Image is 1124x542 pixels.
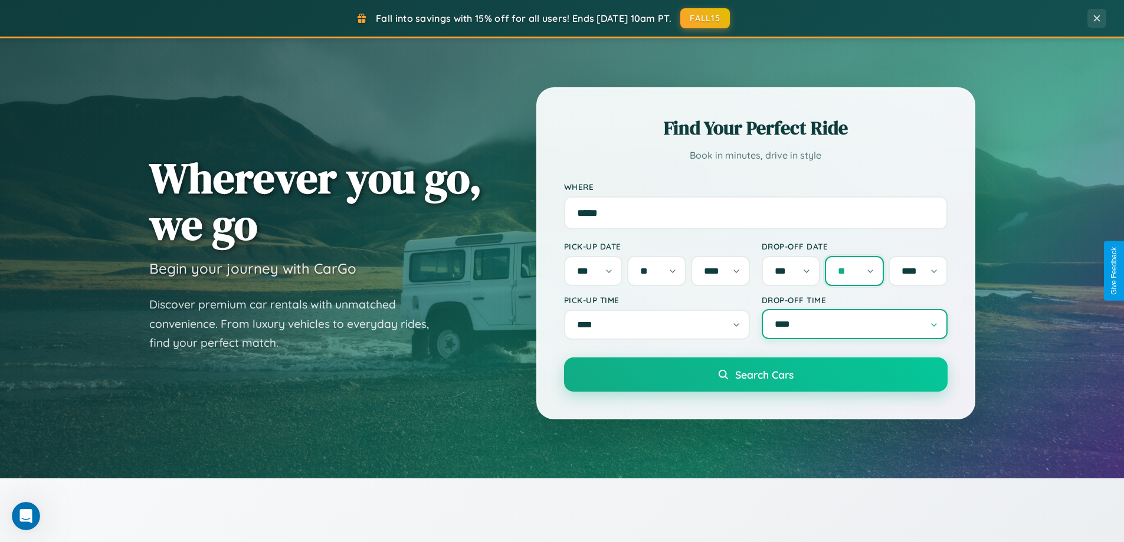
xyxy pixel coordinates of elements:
[564,147,948,164] p: Book in minutes, drive in style
[149,295,444,353] p: Discover premium car rentals with unmatched convenience. From luxury vehicles to everyday rides, ...
[1110,247,1118,295] div: Give Feedback
[762,295,948,305] label: Drop-off Time
[376,12,671,24] span: Fall into savings with 15% off for all users! Ends [DATE] 10am PT.
[564,182,948,192] label: Where
[149,259,356,277] h3: Begin your journey with CarGo
[564,115,948,141] h2: Find Your Perfect Ride
[762,241,948,251] label: Drop-off Date
[149,155,482,248] h1: Wherever you go, we go
[564,357,948,392] button: Search Cars
[735,368,794,381] span: Search Cars
[564,295,750,305] label: Pick-up Time
[12,502,40,530] iframe: Intercom live chat
[680,8,730,28] button: FALL15
[564,241,750,251] label: Pick-up Date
